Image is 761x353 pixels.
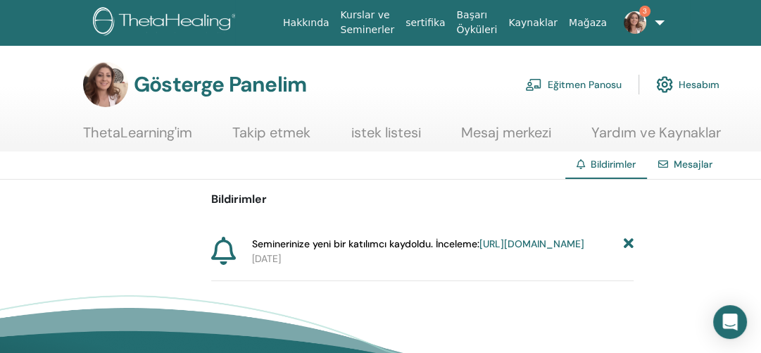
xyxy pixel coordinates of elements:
a: ThetaLearning'im [83,124,192,151]
a: Hakkında [277,10,335,36]
font: Hesabım [679,79,719,92]
font: Mağaza [569,17,607,28]
font: Bildirimler [591,158,636,171]
a: [URL][DOMAIN_NAME] [479,237,584,250]
a: Mesajlar [674,158,712,171]
a: istek listesi [351,124,421,151]
font: Seminerinize yeni bir katılımcı kaydoldu. İnceleme: [252,237,479,250]
font: Kurslar ve Seminerler [341,9,395,35]
font: Kaynaklar [508,17,558,28]
font: Takip etmek [232,123,310,142]
img: chalkboard-teacher.svg [525,78,542,91]
a: Başarı Öyküleri [451,2,503,43]
a: sertifika [400,10,451,36]
img: default.jpg [83,62,128,107]
font: Yardım ve Kaynaklar [591,123,721,142]
img: logo.png [93,7,241,39]
font: Eğitmen Panosu [548,79,622,92]
img: default.jpg [624,11,646,34]
img: cog.svg [656,73,673,97]
font: Bildirimler [211,192,267,206]
font: ThetaLearning'im [83,123,192,142]
font: 3 [643,6,647,16]
a: Kaynaklar [503,10,563,36]
font: sertifika [405,17,445,28]
a: Mağaza [563,10,612,36]
font: [DATE] [252,252,281,265]
font: Mesaj merkezi [461,123,551,142]
a: Takip etmek [232,124,310,151]
a: Yardım ve Kaynaklar [591,124,721,151]
a: Kurslar ve Seminerler [335,2,401,43]
a: Hesabım [656,69,719,100]
div: Intercom Messenger'ı açın [713,305,747,339]
font: Hakkında [283,17,329,28]
a: Eğitmen Panosu [525,69,622,100]
font: istek listesi [351,123,421,142]
font: Başarı Öyküleri [456,9,497,35]
a: Mesaj merkezi [461,124,551,151]
font: Gösterge Panelim [134,70,306,98]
